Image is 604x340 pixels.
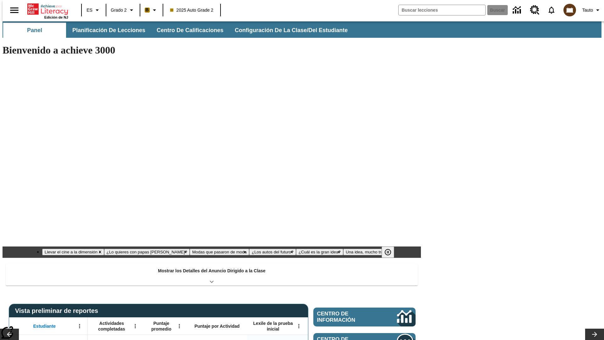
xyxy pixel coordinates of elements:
[3,21,601,38] div: Subbarra de navegación
[563,4,576,16] img: avatar image
[44,15,68,19] span: Edición de NJ
[84,4,104,16] button: Lenguaje: ES, Selecciona un idioma
[194,323,239,329] span: Puntaje por Actividad
[67,23,150,38] button: Planificación de lecciones
[250,320,296,332] span: Lexile de la prueba inicial
[111,7,127,14] span: Grado 2
[108,4,138,16] button: Grado: Grado 2, Elige un grado
[585,329,604,340] button: Carrusel de lecciones, seguir
[15,307,101,314] span: Vista preliminar de reportes
[296,249,343,255] button: Diapositiva 5 ¿Cuál es la gran idea?
[42,249,104,255] button: Diapositiva 1 Llevar el cine a la dimensión X
[175,321,184,331] button: Abrir menú
[249,249,296,255] button: Diapositiva 4 ¿Los autos del futuro?
[399,5,485,15] input: Buscar campo
[190,249,249,255] button: Diapositiva 3 Modas que pasaron de moda
[3,44,421,56] h1: Bienvenido a achieve 3000
[580,4,604,16] button: Perfil/Configuración
[294,321,304,331] button: Abrir menú
[158,268,266,274] p: Mostrar los Detalles del Anuncio Dirigido a la Clase
[317,311,376,323] span: Centro de información
[560,2,580,18] button: Escoja un nuevo avatar
[230,23,353,38] button: Configuración de la clase/del estudiante
[146,320,176,332] span: Puntaje promedio
[75,321,84,331] button: Abrir menú
[6,264,418,286] div: Mostrar los Detalles del Anuncio Dirigido a la Clase
[87,7,92,14] span: ES
[343,249,394,255] button: Diapositiva 6 Una idea, mucho trabajo
[27,3,68,15] a: Portada
[313,308,416,326] a: Centro de información
[33,323,56,329] span: Estudiante
[170,7,214,14] span: 2025 Auto Grade 2
[104,249,190,255] button: Diapositiva 2 ¿Lo quieres con papas fritas?
[91,320,132,332] span: Actividades completadas
[131,321,140,331] button: Abrir menú
[509,2,526,19] a: Centro de información
[3,23,66,38] button: Panel
[543,2,560,18] a: Notificaciones
[582,7,593,14] span: Tauto
[146,6,149,14] span: B
[3,23,353,38] div: Subbarra de navegación
[382,246,394,258] button: Pausar
[152,23,228,38] button: Centro de calificaciones
[526,2,543,19] a: Centro de recursos, Se abrirá en una pestaña nueva.
[382,246,400,258] div: Pausar
[142,4,161,16] button: Boost El color de la clase es anaranjado claro. Cambiar el color de la clase.
[5,1,24,20] button: Abrir el menú lateral
[27,2,68,19] div: Portada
